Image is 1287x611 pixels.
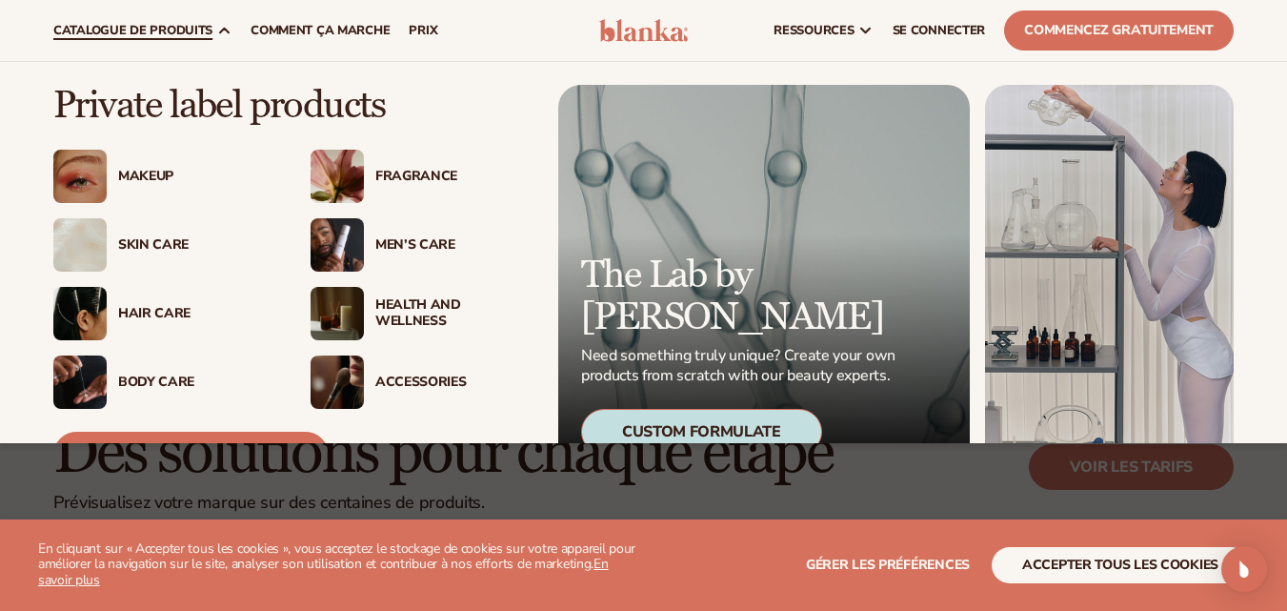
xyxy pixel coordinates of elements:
[599,19,689,42] img: logo
[53,356,107,409] img: Male hand applying moisturizer.
[806,556,970,574] font: Gérer les préférences
[558,85,970,478] a: Microscopic product formula. The Lab by [PERSON_NAME] Need something truly unique? Create your ow...
[311,150,530,203] a: Pink blooming flower. Fragrance
[375,237,530,254] div: Men’s Care
[118,375,272,391] div: Body Care
[893,22,986,39] font: SE CONNECTER
[311,287,364,340] img: Candles and incense on table.
[409,22,437,39] font: prix
[53,218,107,272] img: Cream moisturizer swatch.
[1221,546,1267,592] div: Open Intercom Messenger
[311,287,530,340] a: Candles and incense on table. Health And Wellness
[375,169,530,185] div: Fragrance
[53,218,272,272] a: Cream moisturizer swatch. Skin Care
[53,150,272,203] a: Female with glitter eye makeup. Makeup
[53,287,107,340] img: Female hair pulled back with clips.
[992,547,1249,583] button: accepter tous les cookies
[53,85,530,127] p: Private label products
[53,150,107,203] img: Female with glitter eye makeup.
[1022,556,1218,574] font: accepter tous les cookies
[311,150,364,203] img: Pink blooming flower.
[806,547,970,583] button: Gérer les préférences
[1004,10,1234,51] a: Commencez gratuitement
[53,287,272,340] a: Female hair pulled back with clips. Hair Care
[38,540,635,574] font: En cliquant sur « Accepter tous les cookies », vous acceptez le stockage de cookies sur votre app...
[311,356,364,409] img: Female with makeup brush.
[38,555,609,589] a: En savoir plus
[1024,21,1214,39] font: Commencez gratuitement
[311,218,364,272] img: Male holding moisturizer bottle.
[311,356,530,409] a: Female with makeup brush. Accessories
[375,297,530,330] div: Health And Wellness
[118,169,272,185] div: Makeup
[311,218,530,272] a: Male holding moisturizer bottle. Men’s Care
[985,85,1234,478] img: Female in lab with equipment.
[53,356,272,409] a: Male hand applying moisturizer. Body Care
[118,237,272,254] div: Skin Care
[251,22,390,39] font: Comment ça marche
[581,255,901,338] p: The Lab by [PERSON_NAME]
[53,22,212,39] font: catalogue de produits
[581,409,822,455] div: Custom Formulate
[774,22,854,39] font: ressources
[581,346,901,386] p: Need something truly unique? Create your own products from scratch with our beauty experts.
[375,375,530,391] div: Accessories
[118,306,272,322] div: Hair Care
[53,432,329,478] a: View Product Catalog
